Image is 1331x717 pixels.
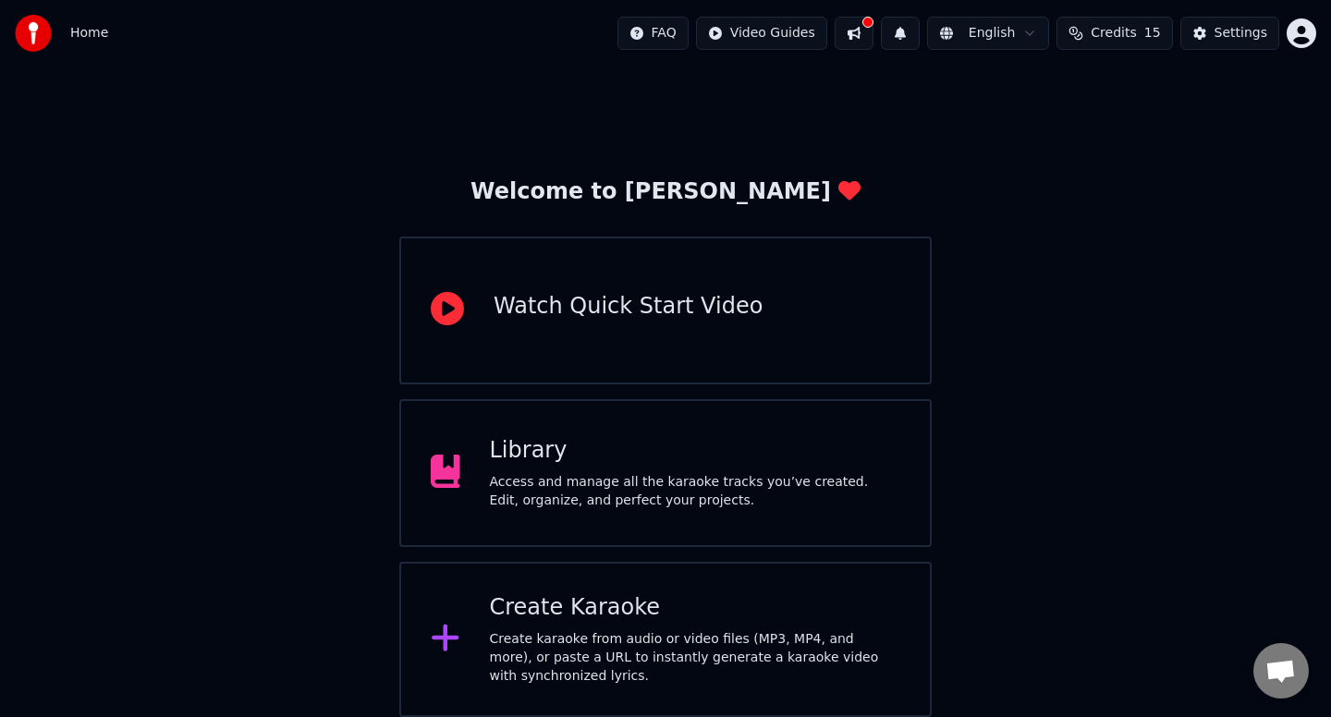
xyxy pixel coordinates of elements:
[70,24,108,43] nav: breadcrumb
[1180,17,1279,50] button: Settings
[1091,24,1136,43] span: Credits
[470,177,861,207] div: Welcome to [PERSON_NAME]
[696,17,827,50] button: Video Guides
[494,292,763,322] div: Watch Quick Start Video
[490,473,901,510] div: Access and manage all the karaoke tracks you’ve created. Edit, organize, and perfect your projects.
[1144,24,1161,43] span: 15
[490,593,901,623] div: Create Karaoke
[1056,17,1172,50] button: Credits15
[1215,24,1267,43] div: Settings
[70,24,108,43] span: Home
[617,17,689,50] button: FAQ
[490,436,901,466] div: Library
[490,630,901,686] div: Create karaoke from audio or video files (MP3, MP4, and more), or paste a URL to instantly genera...
[15,15,52,52] img: youka
[1253,643,1309,699] div: Open chat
